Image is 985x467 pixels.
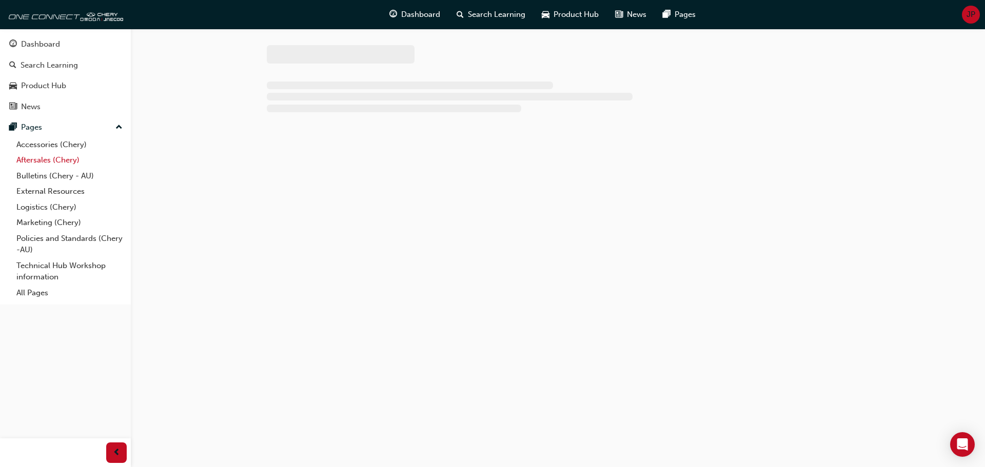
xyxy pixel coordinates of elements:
[5,4,123,25] img: oneconnect
[12,168,127,184] a: Bulletins (Chery - AU)
[12,199,127,215] a: Logistics (Chery)
[12,285,127,301] a: All Pages
[12,258,127,285] a: Technical Hub Workshop information
[4,118,127,137] button: Pages
[12,184,127,199] a: External Resources
[448,4,534,25] a: search-iconSearch Learning
[389,8,397,21] span: guage-icon
[607,4,655,25] a: news-iconNews
[950,432,975,457] div: Open Intercom Messenger
[554,9,599,21] span: Product Hub
[457,8,464,21] span: search-icon
[115,121,123,134] span: up-icon
[534,4,607,25] a: car-iconProduct Hub
[4,76,127,95] a: Product Hub
[9,61,16,70] span: search-icon
[9,82,17,91] span: car-icon
[12,152,127,168] a: Aftersales (Chery)
[962,6,980,24] button: JP
[9,103,17,112] span: news-icon
[113,446,121,459] span: prev-icon
[655,4,704,25] a: pages-iconPages
[401,9,440,21] span: Dashboard
[615,8,623,21] span: news-icon
[9,40,17,49] span: guage-icon
[468,9,525,21] span: Search Learning
[9,123,17,132] span: pages-icon
[4,56,127,75] a: Search Learning
[12,137,127,153] a: Accessories (Chery)
[4,97,127,116] a: News
[12,215,127,231] a: Marketing (Chery)
[627,9,646,21] span: News
[21,80,66,92] div: Product Hub
[663,8,671,21] span: pages-icon
[21,121,42,133] div: Pages
[381,4,448,25] a: guage-iconDashboard
[21,38,60,50] div: Dashboard
[21,59,78,71] div: Search Learning
[21,101,41,113] div: News
[12,231,127,258] a: Policies and Standards (Chery -AU)
[542,8,549,21] span: car-icon
[4,35,127,54] a: Dashboard
[4,33,127,118] button: DashboardSearch LearningProduct HubNews
[675,9,696,21] span: Pages
[967,9,975,21] span: JP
